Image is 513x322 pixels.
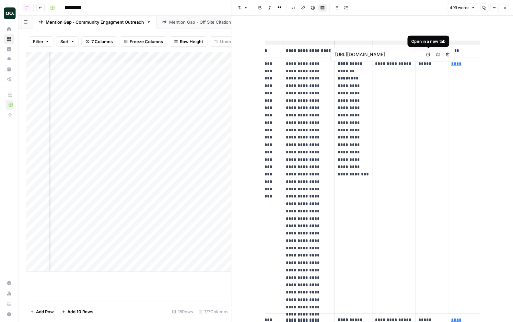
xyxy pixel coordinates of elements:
[4,54,14,65] a: Opportunities
[170,36,207,47] button: Row Height
[46,19,144,25] div: Mention Gap - Community Engagment Outreach
[169,306,196,317] div: 18 Rows
[58,306,97,317] button: Add 10 Rows
[130,38,163,45] span: Freeze Columns
[411,38,445,44] div: Open in a new tab
[447,4,478,12] button: 499 words
[4,64,14,75] a: Your Data
[33,16,157,29] a: Mention Gap - Community Engagment Outreach
[67,308,93,315] span: Add 10 Rows
[4,74,14,85] a: Flightpath
[120,36,167,47] button: Freeze Columns
[91,38,113,45] span: 7 Columns
[180,38,203,45] span: Row Height
[4,7,16,19] img: Dillon Test Logo
[210,36,235,47] button: Undo
[29,36,53,47] button: Filter
[4,5,14,21] button: Workspace: Dillon Test
[4,34,14,44] a: Browse
[33,38,43,45] span: Filter
[4,278,14,288] a: Settings
[4,288,14,299] a: Usage
[56,36,79,47] button: Sort
[196,306,231,317] div: 7/7 Columns
[450,5,469,11] span: 499 words
[4,299,14,309] a: Learning Hub
[4,44,14,54] a: Insights
[4,309,14,319] button: Help + Support
[169,19,251,25] div: Mention Gap - Off Site Citation Outreach
[36,308,54,315] span: Add Row
[4,24,14,34] a: Home
[60,38,69,45] span: Sort
[157,16,263,29] a: Mention Gap - Off Site Citation Outreach
[26,306,58,317] button: Add Row
[220,38,231,45] span: Undo
[81,36,117,47] button: 7 Columns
